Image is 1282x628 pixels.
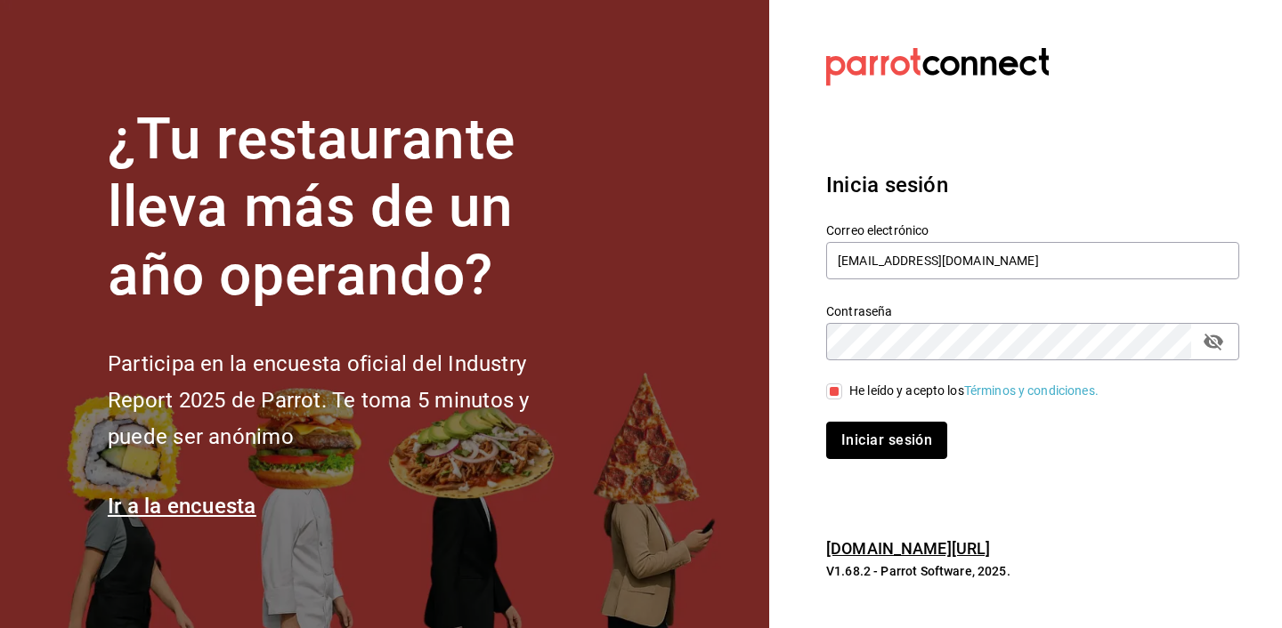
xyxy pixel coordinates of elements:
label: Correo electrónico [826,223,1239,236]
h2: Participa en la encuesta oficial del Industry Report 2025 de Parrot. Te toma 5 minutos y puede se... [108,346,588,455]
div: He leído y acepto los [849,382,1099,400]
a: [DOMAIN_NAME][URL] [826,539,990,558]
label: Contraseña [826,304,1239,317]
input: Ingresa tu correo electrónico [826,242,1239,279]
a: Términos y condiciones. [964,383,1099,398]
button: passwordField [1198,326,1229,357]
h3: Inicia sesión [826,169,1239,201]
h1: ¿Tu restaurante lleva más de un año operando? [108,106,588,310]
p: V1.68.2 - Parrot Software, 2025. [826,562,1239,580]
button: Iniciar sesión [826,422,947,459]
a: Ir a la encuesta [108,494,256,519]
